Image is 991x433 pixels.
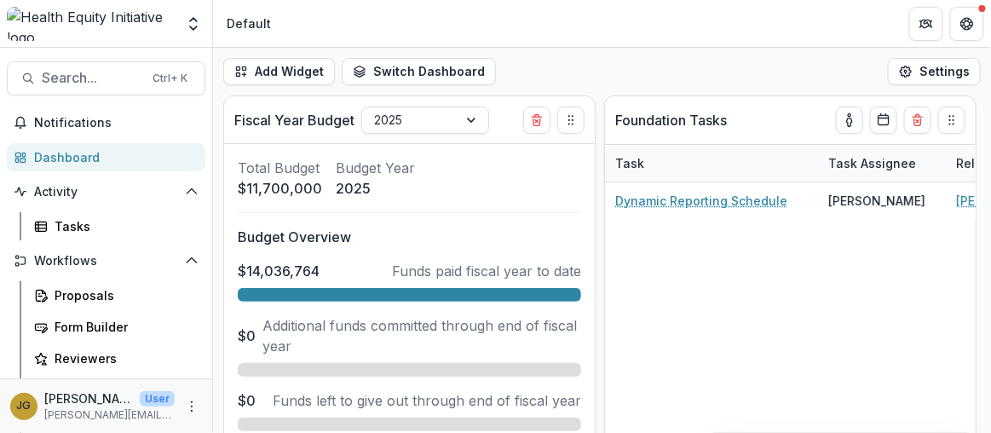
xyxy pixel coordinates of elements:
div: Task [605,145,818,182]
button: Open Workflows [7,247,205,274]
div: Form Builder [55,318,192,336]
p: $14,036,764 [238,261,320,281]
nav: breadcrumb [220,11,278,36]
button: Drag [938,107,965,134]
p: Budget Year [336,158,415,178]
p: Additional funds committed through end of fiscal year [262,315,581,356]
a: Form Builder [27,313,205,341]
span: Activity [34,185,178,199]
p: $0 [238,390,256,411]
div: Dashboard [34,148,192,166]
div: Jenna Grant [17,401,32,412]
div: Task [605,154,654,172]
button: Search... [7,61,205,95]
span: Workflows [34,254,178,268]
p: [PERSON_NAME] [44,390,133,407]
p: Foundation Tasks [615,110,727,130]
button: Get Help [950,7,984,41]
button: Delete card [523,107,550,134]
div: [PERSON_NAME] [828,192,925,210]
div: Tasks [55,217,192,235]
button: Open entity switcher [181,7,205,41]
div: Task Assignee [818,154,926,172]
button: toggle-assigned-to-me [836,107,863,134]
p: Budget Overview [238,227,581,247]
div: Default [227,14,271,32]
div: Task Assignee [818,145,946,182]
a: Tasks [27,212,205,240]
button: Settings [888,58,981,85]
div: Reviewers [55,349,192,367]
button: Partners [909,7,943,41]
div: Ctrl + K [149,69,191,88]
p: $11,700,000 [238,178,322,199]
p: $0 [238,326,256,346]
p: Funds left to give out through end of fiscal year [273,390,581,411]
a: Reviewers [27,344,205,372]
span: Notifications [34,116,199,130]
button: Calendar [870,107,897,134]
button: Drag [557,107,585,134]
p: User [140,391,175,407]
p: 2025 [336,178,415,199]
a: Payments [27,376,205,404]
a: Dashboard [7,143,205,171]
button: Delete card [904,107,931,134]
button: More [181,396,202,417]
span: Search... [42,70,142,86]
button: Open Activity [7,178,205,205]
button: Notifications [7,109,205,136]
p: [PERSON_NAME][EMAIL_ADDRESS][PERSON_NAME][DATE][DOMAIN_NAME] [44,407,175,423]
img: Health Equity Initiative logo [7,7,175,41]
p: Total Budget [238,158,322,178]
p: Fiscal Year Budget [234,110,354,130]
p: Funds paid fiscal year to date [392,261,581,281]
a: Dynamic Reporting Schedule [615,192,787,210]
button: Switch Dashboard [342,58,496,85]
button: Add Widget [223,58,335,85]
a: Proposals [27,281,205,309]
div: Proposals [55,286,192,304]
